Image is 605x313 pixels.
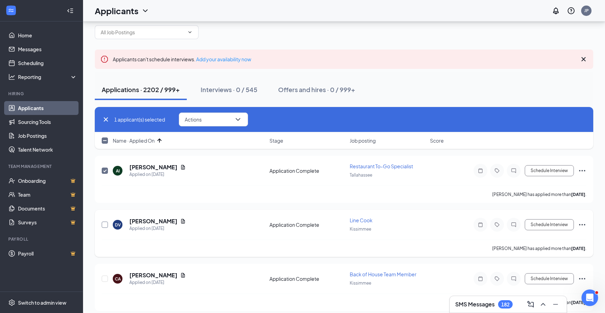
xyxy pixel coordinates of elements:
svg: ChatInactive [510,276,518,281]
svg: ChevronDown [234,115,242,124]
h3: SMS Messages [455,301,495,308]
div: Applied on [DATE] [129,225,186,232]
a: Talent Network [18,143,77,156]
svg: Ellipses [578,275,586,283]
span: Kissimmee [350,226,371,232]
svg: Note [476,276,485,281]
svg: Document [180,218,186,224]
div: Application Complete [269,221,346,228]
svg: Ellipses [578,221,586,229]
div: 182 [501,302,510,307]
span: Restaurant To-Go Specialist [350,163,413,169]
div: CA [115,276,121,282]
svg: Minimize [551,300,560,308]
input: All Job Postings [101,28,184,36]
div: AI [116,168,120,174]
svg: Tag [493,276,501,281]
div: JP [584,8,589,14]
svg: ChatInactive [510,168,518,173]
h5: [PERSON_NAME] [129,271,177,279]
p: [PERSON_NAME] has applied more than . [492,191,586,197]
iframe: Intercom live chat [581,289,598,306]
div: Interviews · 0 / 545 [201,85,257,94]
a: Home [18,28,77,42]
svg: QuestionInfo [567,7,575,15]
a: Messages [18,42,77,56]
svg: Analysis [8,73,15,80]
a: TeamCrown [18,188,77,202]
svg: ChevronUp [539,300,547,308]
svg: ChevronDown [141,7,149,15]
b: [DATE] [571,300,585,305]
div: Applications · 2202 / 999+ [102,85,180,94]
div: Applied on [DATE] [129,171,186,178]
a: SurveysCrown [18,215,77,229]
div: Offers and hires · 0 / 999+ [278,85,355,94]
button: Schedule Interview [525,165,574,176]
div: Application Complete [269,275,346,282]
svg: Tag [493,168,501,173]
button: ChevronUp [538,299,549,310]
a: Applicants [18,101,77,115]
div: Team Management [8,163,76,169]
div: Payroll [8,236,76,242]
span: Job posting [350,137,376,144]
a: DocumentsCrown [18,202,77,215]
svg: Cross [102,115,110,124]
span: Tallahassee [350,172,372,178]
span: Applicants can't schedule interviews. [113,56,251,62]
svg: Settings [8,299,15,306]
button: ComposeMessage [525,299,536,310]
a: Sourcing Tools [18,115,77,129]
svg: WorkstreamLogo [8,7,15,14]
span: Back of House Team Member [350,271,416,277]
div: Hiring [8,91,76,97]
button: Schedule Interview [525,273,574,284]
a: Add your availability now [196,56,251,62]
span: 1 applicant(s) selected [114,116,165,123]
svg: Error [100,55,109,63]
svg: Collapse [67,7,74,14]
h5: [PERSON_NAME] [129,163,177,171]
a: Scheduling [18,56,77,70]
svg: Document [180,164,186,170]
button: ActionsChevronDown [179,113,248,126]
span: Line Cook [350,217,373,223]
div: DV [115,222,121,228]
span: Actions [185,117,202,122]
svg: Note [476,168,485,173]
b: [DATE] [571,192,585,197]
a: OnboardingCrown [18,174,77,188]
svg: Document [180,272,186,278]
svg: ComposeMessage [526,300,535,308]
svg: Notifications [552,7,560,15]
div: Reporting [18,73,77,80]
svg: ChevronDown [187,29,193,35]
svg: ChatInactive [510,222,518,227]
span: Kissimmee [350,280,371,286]
span: Stage [269,137,283,144]
a: PayrollCrown [18,247,77,260]
span: Score [430,137,444,144]
a: Job Postings [18,129,77,143]
div: Application Complete [269,167,346,174]
svg: Ellipses [578,167,586,175]
button: Minimize [550,299,561,310]
h1: Applicants [95,5,138,17]
div: Switch to admin view [18,299,66,306]
button: Schedule Interview [525,219,574,230]
svg: Note [476,222,485,227]
b: [DATE] [571,246,585,251]
h5: [PERSON_NAME] [129,217,177,225]
svg: Cross [579,55,588,63]
svg: ArrowUp [155,136,164,145]
p: [PERSON_NAME] has applied more than . [492,245,586,251]
svg: Tag [493,222,501,227]
div: Applied on [DATE] [129,279,186,286]
span: Name · Applied On [113,137,155,144]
